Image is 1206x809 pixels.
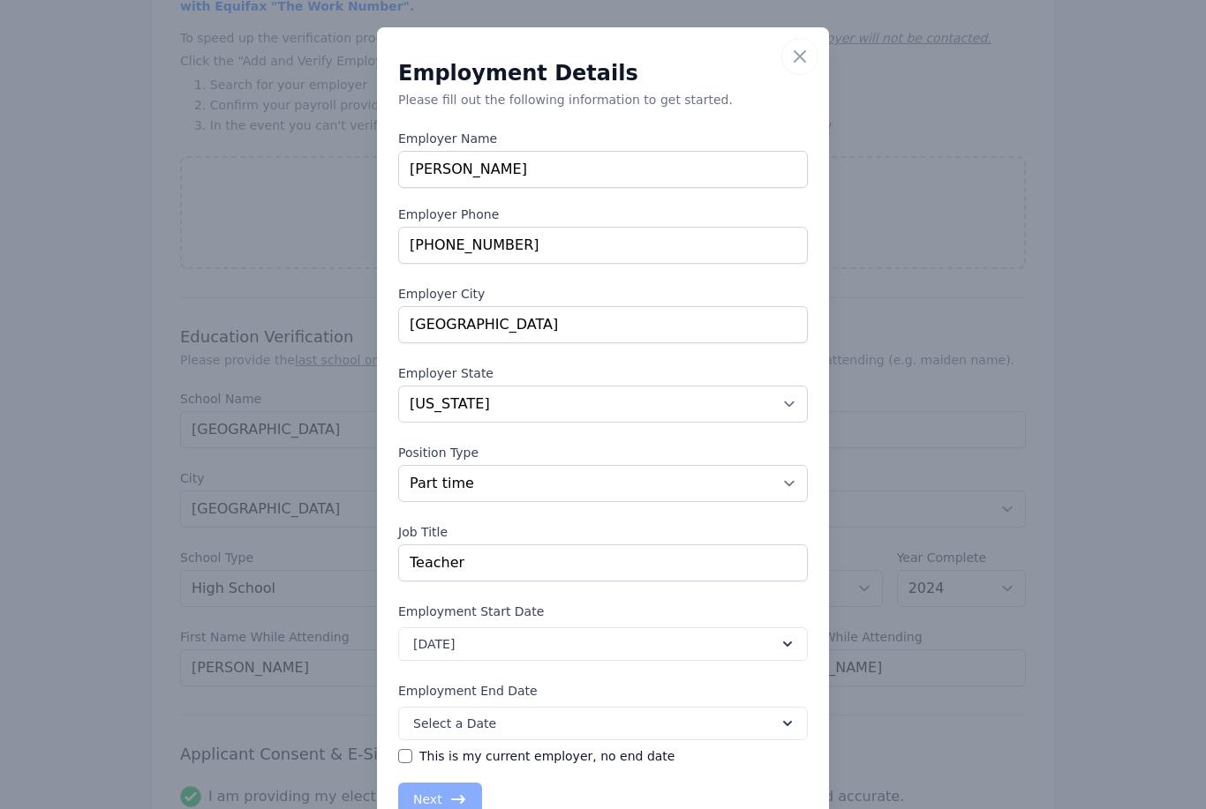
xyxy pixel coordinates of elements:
[398,523,808,541] label: Job Title
[398,91,808,109] p: Please fill out the following information to get started.
[398,544,808,581] input: Job Title
[413,715,496,732] span: Select a Date
[413,635,455,653] span: [DATE]
[398,707,808,740] button: Select a Date
[398,627,808,661] button: [DATE]
[398,206,808,223] label: Employer Phone
[419,747,675,765] label: This is my current employer, no end date
[398,603,808,620] label: Employment Start Date
[398,306,808,343] input: Employer City
[398,227,808,264] input: Employer Phone
[398,285,808,303] label: Employer City
[398,63,808,84] h3: Employment Details
[398,151,808,188] input: Employer Name
[398,444,808,461] label: Position Type
[398,130,808,147] label: Employer Name
[398,364,808,382] label: Employer State
[398,682,808,700] label: Employment End Date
